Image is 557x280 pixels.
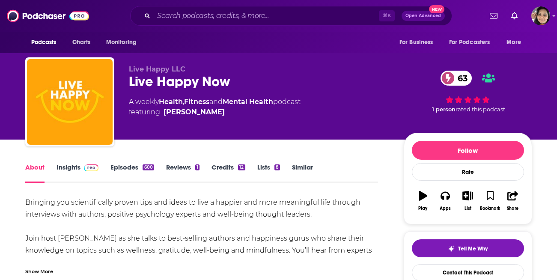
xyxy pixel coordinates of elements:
[379,10,395,21] span: ⌘ K
[412,239,524,257] button: tell me why sparkleTell Me Why
[100,34,148,51] button: open menu
[130,6,452,26] div: Search podcasts, credits, & more...
[405,14,441,18] span: Open Advanced
[31,36,57,48] span: Podcasts
[154,9,379,23] input: Search podcasts, credits, & more...
[465,206,471,211] div: List
[531,6,550,25] img: User Profile
[292,163,313,183] a: Similar
[507,206,518,211] div: Share
[166,163,200,183] a: Reviews1
[84,164,99,171] img: Podchaser Pro
[184,98,209,106] a: Fitness
[195,164,200,170] div: 1
[500,34,532,51] button: open menu
[106,36,137,48] span: Monitoring
[183,98,184,106] span: ,
[110,163,154,183] a: Episodes600
[449,36,490,48] span: For Podcasters
[211,163,245,183] a: Credits12
[444,34,503,51] button: open menu
[486,9,501,23] a: Show notifications dropdown
[440,206,451,211] div: Apps
[448,245,455,252] img: tell me why sparkle
[479,185,501,216] button: Bookmark
[458,245,488,252] span: Tell Me Why
[501,185,524,216] button: Share
[25,34,68,51] button: open menu
[412,185,434,216] button: Play
[531,6,550,25] span: Logged in as shelbyjanner
[412,141,524,160] button: Follow
[531,6,550,25] button: Show profile menu
[7,8,89,24] img: Podchaser - Follow, Share and Rate Podcasts
[456,185,479,216] button: List
[449,71,472,86] span: 63
[257,163,280,183] a: Lists8
[72,36,91,48] span: Charts
[402,11,445,21] button: Open AdvancedNew
[441,71,472,86] a: 63
[399,36,433,48] span: For Business
[456,106,505,113] span: rated this podcast
[129,65,185,73] span: Live Happy LLC
[129,107,301,117] span: featuring
[412,163,524,181] div: Rate
[67,34,96,51] a: Charts
[159,98,183,106] a: Health
[27,59,113,145] img: Live Happy Now
[209,98,223,106] span: and
[274,164,280,170] div: 8
[506,36,521,48] span: More
[429,5,444,13] span: New
[223,98,273,106] a: Mental Health
[25,163,45,183] a: About
[418,206,427,211] div: Play
[393,34,444,51] button: open menu
[404,65,532,118] div: 63 1 personrated this podcast
[238,164,245,170] div: 12
[164,107,225,117] a: Jeff Sanders
[434,185,456,216] button: Apps
[432,106,456,113] span: 1 person
[143,164,154,170] div: 600
[508,9,521,23] a: Show notifications dropdown
[129,97,301,117] div: A weekly podcast
[57,163,99,183] a: InsightsPodchaser Pro
[480,206,500,211] div: Bookmark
